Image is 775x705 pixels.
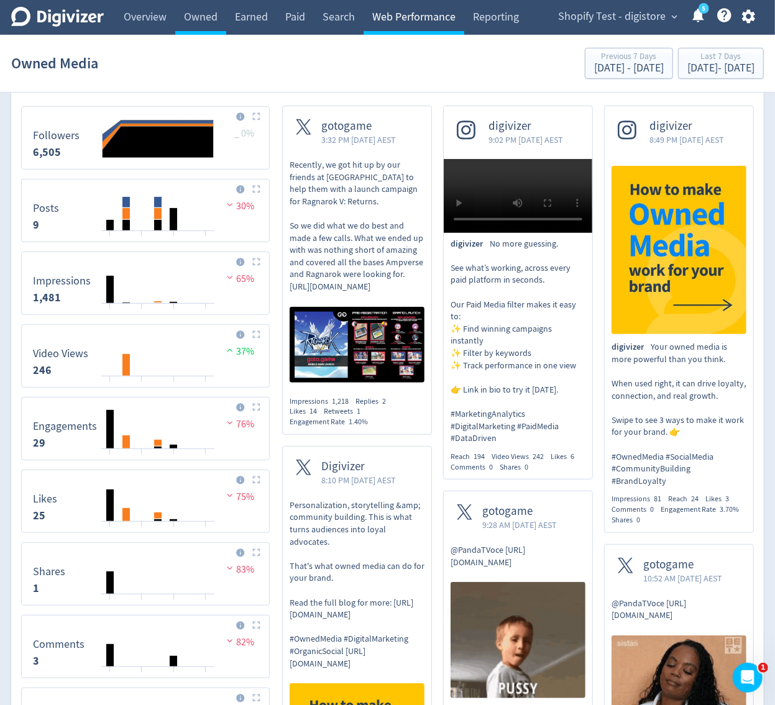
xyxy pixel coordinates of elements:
strong: 25 [33,508,45,523]
text: 12/09 [167,381,181,389]
span: 76% [224,418,254,430]
p: Personalization, storytelling &amp; community building. This is what turns audiences into loyal a... [290,499,424,670]
text: 14/09 [198,671,213,680]
a: 5 [699,3,709,14]
img: Placeholder [252,476,260,484]
img: Placeholder [252,621,260,629]
text: 10/09 [134,671,149,680]
strong: 1,481 [33,290,61,305]
div: Retweets [324,406,367,417]
span: 0 [650,504,654,514]
svg: Comments 3 [27,621,264,673]
dt: Video Views [33,347,88,361]
text: 14/09 [198,308,213,317]
div: Engagement Rate [290,417,375,427]
span: 1,218 [332,396,349,406]
dt: Engagements [33,419,97,434]
button: Previous 7 Days[DATE] - [DATE] [585,48,673,79]
div: Replies [355,396,393,407]
span: 82% [224,636,254,648]
text: 12/09 [167,453,181,462]
img: Placeholder [252,330,260,339]
img: negative-performance.svg [224,563,236,573]
img: negative-performance.svg [224,491,236,500]
div: Comments [612,504,661,515]
span: 3 [725,494,729,504]
text: 08/09 [103,671,117,680]
span: digivizer [451,238,490,250]
text: 08/09 [103,453,117,462]
div: [DATE] - [DATE] [687,63,754,74]
a: digivizer8:49 PM [DATE] AESTYour owned media is more powerful than you think. When used right, it... [605,106,753,525]
text: 14/09 [198,235,213,244]
text: 12/09 [167,671,181,680]
div: [DATE] - [DATE] [594,63,664,74]
strong: 29 [33,435,45,450]
div: Video Views [492,452,551,462]
span: 1.40% [349,417,368,427]
p: Recently, we got hit up by our friends at [GEOGRAPHIC_DATA] to help them with a launch campaign f... [290,159,424,293]
span: 1 [357,406,360,416]
svg: Impressions 1,481 [27,257,264,309]
span: 9:28 AM [DATE] AEST [482,519,557,531]
svg: Engagements 29 [27,403,264,455]
span: digivizer [612,341,651,353]
span: 24 [691,494,699,504]
span: digivizer [488,119,563,134]
text: 10/09 [134,599,149,607]
strong: 246 [33,363,52,378]
div: Shares [500,462,535,473]
img: positive-performance.svg [224,345,236,355]
strong: 1 [33,581,39,596]
img: negative-performance.svg [224,636,236,645]
div: Likes [290,406,324,417]
dt: Followers [33,129,80,143]
dt: Posts [33,201,59,216]
span: 2 [382,396,386,406]
span: gotogame [482,504,557,519]
strong: 9 [33,217,39,232]
div: Impressions [612,494,668,504]
text: 14/09 [198,381,213,389]
span: 3.70% [720,504,739,514]
iframe: Intercom live chat [733,663,763,693]
text: 10/09 [134,526,149,535]
p: Your owned media is more powerful than you think. When used right, it can drive loyalty, connecti... [612,341,746,487]
span: digivizer [649,119,724,134]
strong: 6,505 [33,145,61,160]
button: Last 7 Days[DATE]- [DATE] [678,48,764,79]
p: @PandaTVoce [URL][DOMAIN_NAME] [451,544,585,568]
span: 37% [224,345,254,358]
a: gotogame9:28 AM [DATE] AEST@PandaTVoce [URL][DOMAIN_NAME] [444,491,592,702]
div: Reach [451,452,492,462]
dt: Impressions [33,274,91,288]
div: Comments [451,462,500,473]
dt: Shares [33,565,65,579]
p: @PandaTVoce [URL][DOMAIN_NAME] [612,598,746,622]
img: Placeholder [252,694,260,702]
span: 0 [525,462,528,472]
text: 12/09 [167,526,181,535]
img: negative-performance.svg [224,273,236,282]
img: Placeholder [252,185,260,193]
span: 1 [758,663,768,673]
div: Likes [705,494,736,504]
img: Placeholder [252,258,260,266]
text: 14/09 [198,453,213,462]
img: negative-performance.svg [224,200,236,209]
p: No more guessing. See what’s working, across every paid platform in seconds. Our Paid Media filte... [451,238,585,445]
svg: Shares 1 [27,548,264,600]
span: 8:49 PM [DATE] AEST [649,134,724,146]
text: 12/09 [167,308,181,317]
span: 194 [474,452,485,462]
span: Shopify Test - digistore [558,7,666,27]
button: Shopify Test - digistore [554,7,681,27]
span: 3:32 PM [DATE] AEST [321,134,396,146]
dt: Comments [33,637,85,652]
text: 08/09 [103,308,117,317]
svg: Video Views 246 [27,330,264,382]
text: 12/09 [167,235,181,244]
div: Reach [668,494,705,504]
text: 10/09 [134,381,149,389]
span: 75% [224,491,254,503]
